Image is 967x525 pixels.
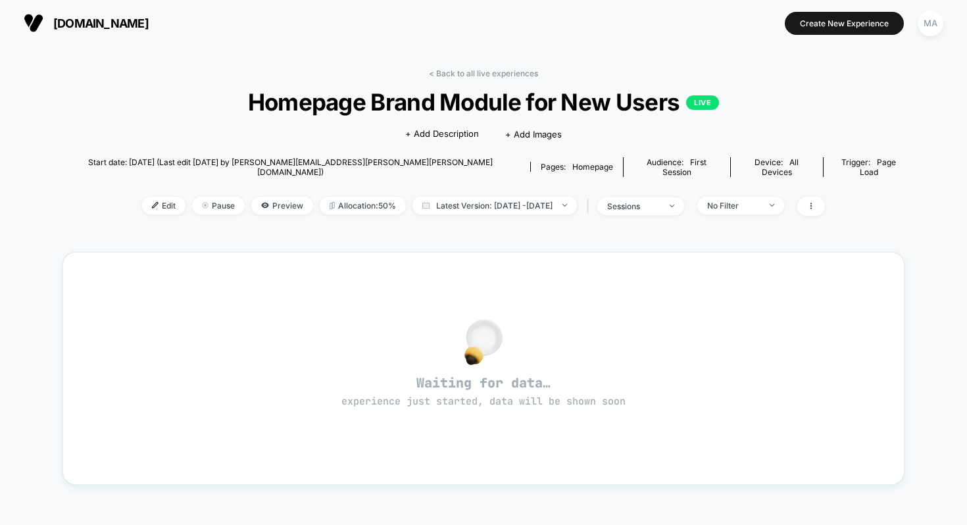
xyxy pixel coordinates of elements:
[633,157,720,177] div: Audience:
[24,13,43,33] img: Visually logo
[785,12,904,35] button: Create New Experience
[405,128,479,141] span: + Add Description
[412,197,577,214] span: Latest Version: [DATE] - [DATE]
[505,129,562,139] span: + Add Images
[422,202,430,209] img: calendar
[62,157,519,177] span: Start date: [DATE] (Last edit [DATE] by [PERSON_NAME][EMAIL_ADDRESS][PERSON_NAME][PERSON_NAME][DO...
[770,204,774,207] img: end
[833,157,905,177] div: Trigger:
[464,319,503,365] img: no_data
[572,162,613,172] span: homepage
[202,202,209,209] img: end
[707,201,760,211] div: No Filter
[192,197,245,214] span: Pause
[53,16,149,30] span: [DOMAIN_NAME]
[251,197,313,214] span: Preview
[730,157,823,177] span: Device:
[762,157,799,177] span: all devices
[686,95,719,110] p: LIVE
[918,11,943,36] div: MA
[320,197,406,214] span: Allocation: 50%
[20,12,153,34] button: [DOMAIN_NAME]
[662,157,707,177] span: First Session
[670,205,674,207] img: end
[142,197,186,214] span: Edit
[607,201,660,211] div: sessions
[562,204,567,207] img: end
[152,202,159,209] img: edit
[914,10,947,37] button: MA
[583,197,597,216] span: |
[860,157,897,177] span: Page Load
[86,374,881,409] span: Waiting for data…
[541,162,613,172] div: Pages:
[105,88,862,116] span: Homepage Brand Module for New Users
[341,395,626,408] span: experience just started, data will be shown soon
[429,68,538,78] a: < Back to all live experiences
[330,202,335,209] img: rebalance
